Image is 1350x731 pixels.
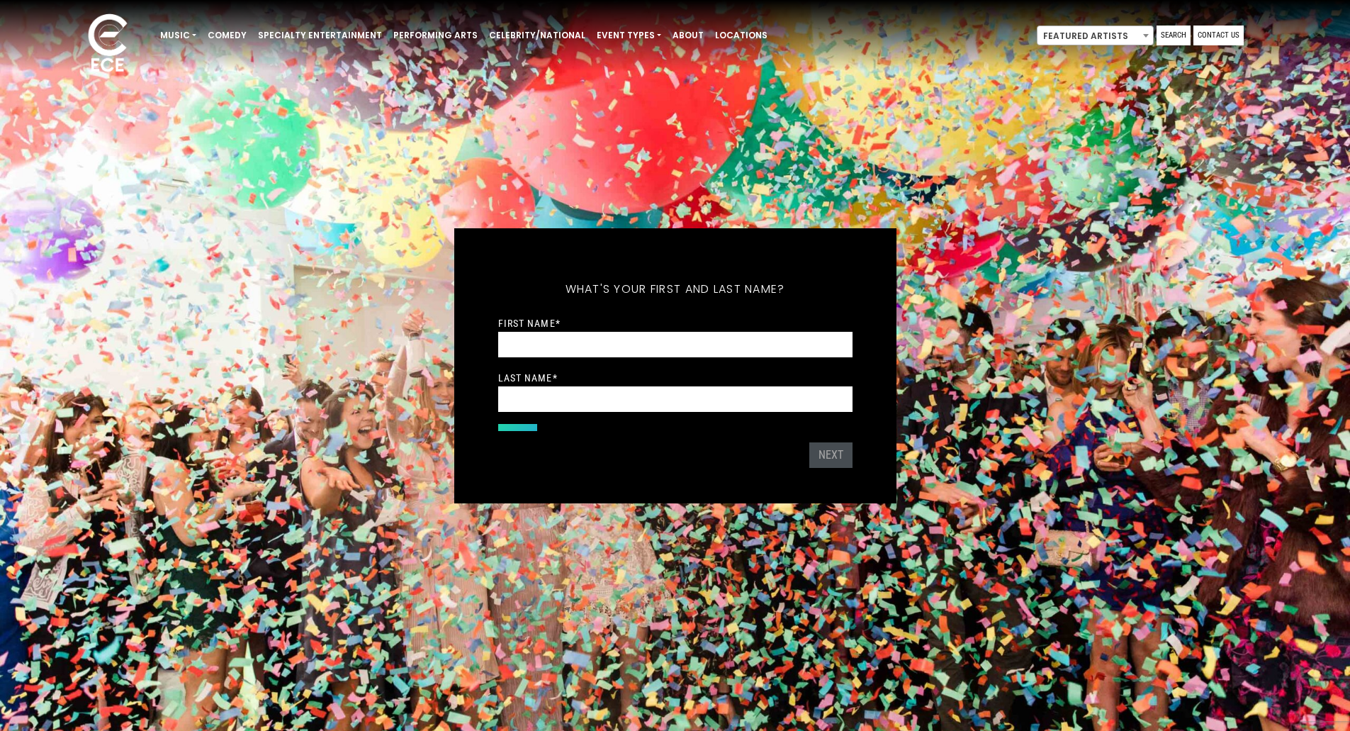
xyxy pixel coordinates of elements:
a: Locations [709,23,773,48]
label: First Name [498,317,561,330]
a: Performing Arts [388,23,483,48]
a: Event Types [591,23,667,48]
a: About [667,23,709,48]
a: Search [1157,26,1191,45]
a: Comedy [202,23,252,48]
span: Featured Artists [1037,26,1154,45]
label: Last Name [498,372,558,384]
a: Music [154,23,202,48]
a: Celebrity/National [483,23,591,48]
img: ece_new_logo_whitev2-1.png [72,10,143,79]
a: Specialty Entertainment [252,23,388,48]
span: Featured Artists [1037,26,1153,46]
a: Contact Us [1193,26,1244,45]
h5: What's your first and last name? [498,264,853,315]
